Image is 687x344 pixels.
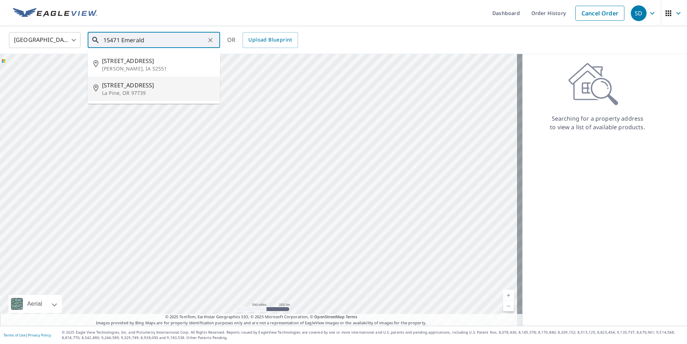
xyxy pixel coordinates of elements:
a: Privacy Policy [28,333,51,338]
input: Search by address or latitude-longitude [103,30,205,50]
a: Terms of Use [4,333,26,338]
div: OR [227,32,298,48]
a: Current Level 5, Zoom In [503,290,514,301]
span: [STREET_ADDRESS] [102,57,214,65]
a: OpenStreetMap [314,314,344,319]
p: La Pine, OR 97739 [102,89,214,97]
span: Upload Blueprint [248,35,292,44]
div: [GEOGRAPHIC_DATA] [9,30,81,50]
a: Cancel Order [575,6,624,21]
div: Aerial [25,295,44,313]
p: | [4,333,51,337]
div: Aerial [9,295,62,313]
p: [PERSON_NAME], IA 52551 [102,65,214,72]
a: Upload Blueprint [243,32,298,48]
a: Terms [346,314,357,319]
span: [STREET_ADDRESS] [102,81,214,89]
img: EV Logo [13,8,97,19]
button: Clear [205,35,215,45]
p: Searching for a property address to view a list of available products. [550,114,645,131]
div: SD [631,5,647,21]
a: Current Level 5, Zoom Out [503,301,514,311]
p: © 2025 Eagle View Technologies, Inc. and Pictometry International Corp. All Rights Reserved. Repo... [62,330,683,340]
span: © 2025 TomTom, Earthstar Geographics SIO, © 2025 Microsoft Corporation, © [165,314,357,320]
